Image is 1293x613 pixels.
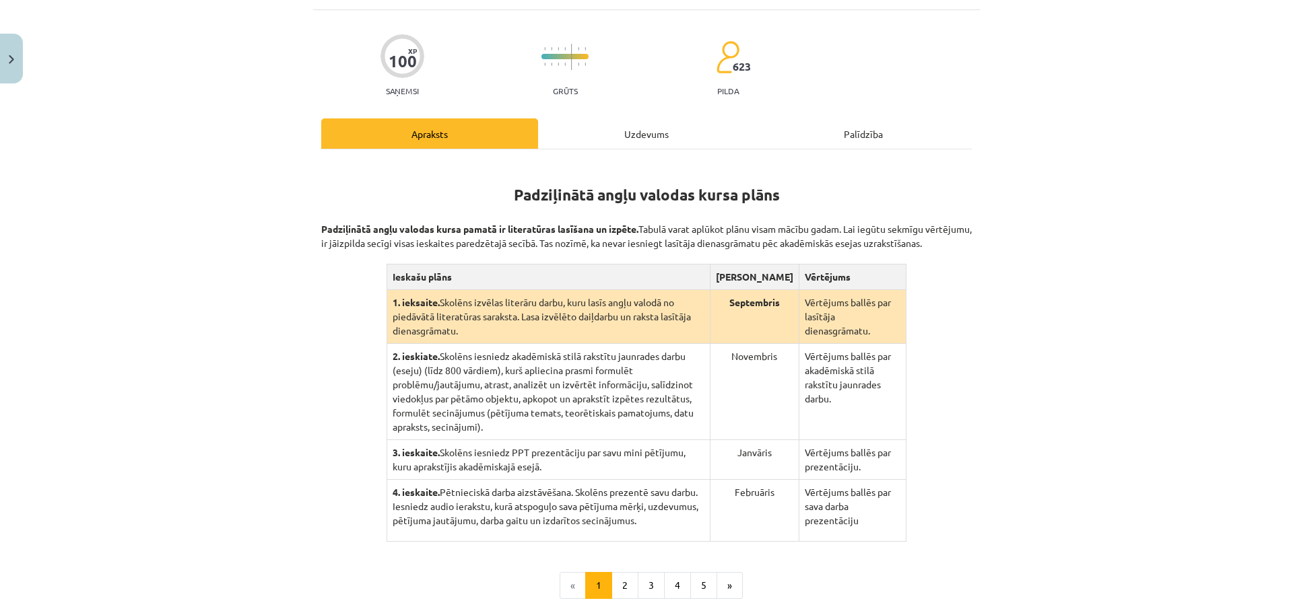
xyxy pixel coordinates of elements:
span: XP [408,47,417,55]
img: icon-short-line-57e1e144782c952c97e751825c79c345078a6d821885a25fce030b3d8c18986b.svg [564,47,566,50]
strong: Septembris [729,296,780,308]
div: 100 [389,52,417,71]
button: 3 [638,572,665,599]
td: Novembris [710,344,799,440]
img: icon-short-line-57e1e144782c952c97e751825c79c345078a6d821885a25fce030b3d8c18986b.svg [585,63,586,66]
img: icon-short-line-57e1e144782c952c97e751825c79c345078a6d821885a25fce030b3d8c18986b.svg [544,63,545,66]
p: Februāris [716,485,793,499]
p: Grūts [553,86,578,96]
img: icon-short-line-57e1e144782c952c97e751825c79c345078a6d821885a25fce030b3d8c18986b.svg [558,63,559,66]
div: Palīdzība [755,118,972,149]
img: icon-short-line-57e1e144782c952c97e751825c79c345078a6d821885a25fce030b3d8c18986b.svg [578,63,579,66]
strong: 1. ieksaite. [393,296,440,308]
td: Vērtējums ballēs par lasītāja dienasgrāmatu. [799,290,906,344]
strong: 2. ieskiate. [393,350,440,362]
th: Vērtējums [799,264,906,290]
div: Uzdevums [538,118,755,149]
img: icon-short-line-57e1e144782c952c97e751825c79c345078a6d821885a25fce030b3d8c18986b.svg [578,47,579,50]
td: Vērtējums ballēs par akadēmiskā stilā rakstītu jaunrades darbu. [799,344,906,440]
img: students-c634bb4e5e11cddfef0936a35e636f08e4e9abd3cc4e673bd6f9a4125e45ecb1.svg [716,40,739,74]
img: icon-short-line-57e1e144782c952c97e751825c79c345078a6d821885a25fce030b3d8c18986b.svg [558,47,559,50]
p: Saņemsi [380,86,424,96]
strong: 3. ieskaite. [393,446,440,458]
td: Vērtējums ballēs par sava darba prezentāciju [799,480,906,542]
img: icon-short-line-57e1e144782c952c97e751825c79c345078a6d821885a25fce030b3d8c18986b.svg [544,47,545,50]
img: icon-short-line-57e1e144782c952c97e751825c79c345078a6d821885a25fce030b3d8c18986b.svg [551,47,552,50]
img: icon-short-line-57e1e144782c952c97e751825c79c345078a6d821885a25fce030b3d8c18986b.svg [564,63,566,66]
strong: 4. ieskaite. [393,486,440,498]
span: 623 [733,61,751,73]
td: Janvāris [710,440,799,480]
button: » [717,572,743,599]
td: Vērtējums ballēs par prezentāciju. [799,440,906,480]
td: Skolēns iesniedz PPT prezentāciju par savu mini pētījumu, kuru aprakstījis akadēmiskajā esejā. [387,440,710,480]
th: Ieskašu plāns [387,264,710,290]
th: [PERSON_NAME] [710,264,799,290]
p: Tabulā varat aplūkot plānu visam mācību gadam. Lai iegūtu sekmīgu vērtējumu, ir jāizpilda secīgi ... [321,208,972,250]
strong: Padziļinātā angļu valodas kursa plāns [514,185,780,205]
button: 4 [664,572,691,599]
img: icon-short-line-57e1e144782c952c97e751825c79c345078a6d821885a25fce030b3d8c18986b.svg [585,47,586,50]
strong: Padziļinātā angļu valodas kursa pamatā ir literatūras lasīšana un izpēte. [321,223,638,235]
button: 5 [690,572,717,599]
p: pilda [717,86,739,96]
nav: Page navigation example [321,572,972,599]
img: icon-close-lesson-0947bae3869378f0d4975bcd49f059093ad1ed9edebbc8119c70593378902aed.svg [9,55,14,64]
td: Skolēns iesniedz akadēmiskā stilā rakstītu jaunrades darbu (eseju) (līdz 800 vārdiem), kurš aplie... [387,344,710,440]
p: Pētnieciskā darba aizstāvēšana. Skolēns prezentē savu darbu. Iesniedz audio ierakstu, kurā atspog... [393,485,704,528]
img: icon-long-line-d9ea69661e0d244f92f715978eff75569469978d946b2353a9bb055b3ed8787d.svg [571,44,572,70]
button: 2 [611,572,638,599]
div: Apraksts [321,118,538,149]
img: icon-short-line-57e1e144782c952c97e751825c79c345078a6d821885a25fce030b3d8c18986b.svg [551,63,552,66]
td: Skolēns izvēlas literāru darbu, kuru lasīs angļu valodā no piedāvātā literatūras saraksta. Lasa i... [387,290,710,344]
button: 1 [585,572,612,599]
